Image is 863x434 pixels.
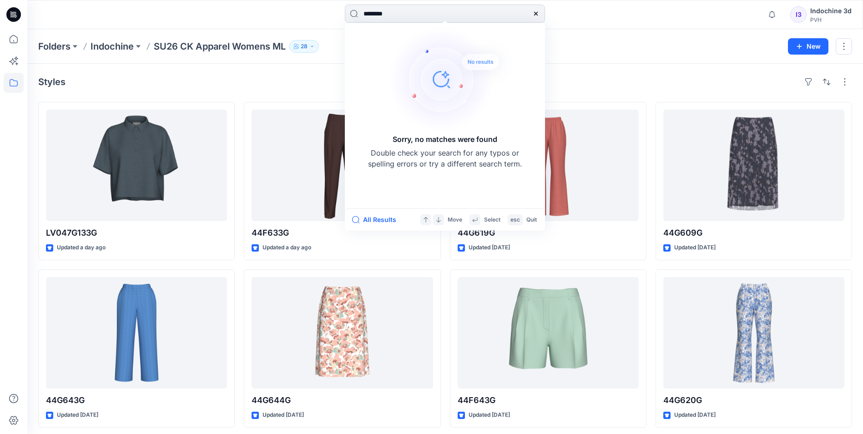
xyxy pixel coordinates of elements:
img: Sorry, no matches were found [389,25,516,134]
p: 44G620G [663,394,844,407]
div: I3 [790,6,807,23]
h4: Styles [38,76,66,87]
a: 44G620G [663,277,844,389]
a: 44G644G [252,277,433,389]
a: 44F643G [458,277,639,389]
a: Indochine [91,40,134,53]
p: Quit [526,215,537,225]
p: Updated [DATE] [57,410,98,420]
a: 44G619G [458,110,639,221]
p: 44F643G [458,394,639,407]
button: 28 [289,40,319,53]
a: 44G609G [663,110,844,221]
p: SU26 CK Apparel Womens ML [154,40,286,53]
a: Folders [38,40,71,53]
p: Select [484,215,500,225]
p: Updated a day ago [262,243,311,252]
p: Updated [DATE] [674,410,716,420]
p: Updated [DATE] [469,243,510,252]
p: Double check your search for any typos or spelling errors or try a different search term. [368,147,522,169]
a: 44F633G [252,110,433,221]
button: All Results [352,214,402,225]
button: New [788,38,828,55]
a: LV047G133G [46,110,227,221]
p: Updated [DATE] [674,243,716,252]
p: 44G619G [458,227,639,239]
p: esc [510,215,520,225]
h5: Sorry, no matches were found [393,134,497,145]
p: 44G644G [252,394,433,407]
p: 44G609G [663,227,844,239]
p: Move [448,215,462,225]
div: Indochine 3d [810,5,852,16]
a: 44G643G [46,277,227,389]
p: 28 [301,41,308,51]
p: 44G643G [46,394,227,407]
div: PVH [810,16,852,23]
p: Updated [DATE] [262,410,304,420]
p: LV047G133G [46,227,227,239]
p: Updated a day ago [57,243,106,252]
p: Updated [DATE] [469,410,510,420]
p: 44F633G [252,227,433,239]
